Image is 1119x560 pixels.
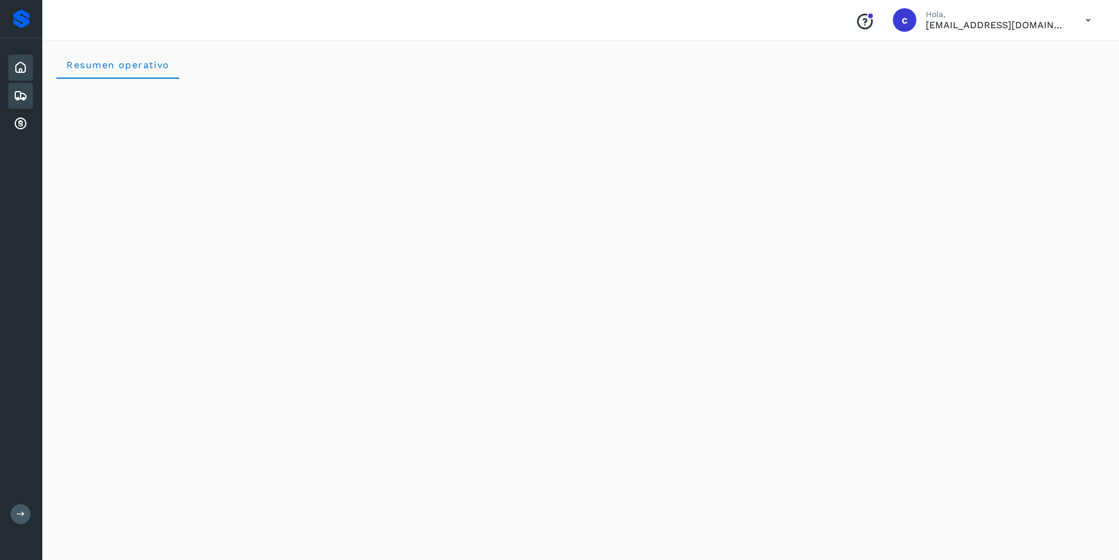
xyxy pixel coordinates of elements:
[66,59,170,71] span: Resumen operativo
[926,19,1067,31] p: carlosvazqueztgc@gmail.com
[8,111,33,137] div: Cuentas por cobrar
[8,83,33,109] div: Embarques
[8,55,33,81] div: Inicio
[926,9,1067,19] p: Hola,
